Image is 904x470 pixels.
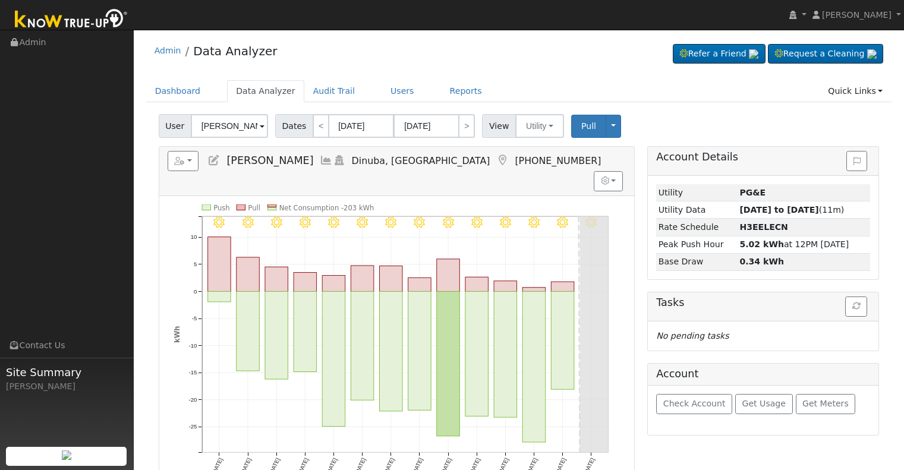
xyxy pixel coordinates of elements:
text: 10 [190,234,197,240]
rect: onclick="" [237,291,260,371]
rect: onclick="" [437,291,460,436]
text: Push [213,203,230,212]
a: > [458,114,475,138]
text: -5 [192,315,197,321]
text: -25 [188,423,197,430]
a: Edit User (28453) [207,154,221,166]
td: Utility [656,184,738,201]
span: Dinuba, [GEOGRAPHIC_DATA] [352,155,490,166]
span: Dates [275,114,313,138]
rect: onclick="" [465,277,489,291]
span: [PHONE_NUMBER] [515,155,601,166]
td: Base Draw [656,253,738,270]
rect: onclick="" [207,291,231,302]
i: No pending tasks [656,331,729,340]
rect: onclick="" [351,266,374,291]
a: Admin [155,46,181,55]
rect: onclick="" [465,291,489,416]
td: Rate Schedule [656,219,738,236]
span: Get Meters [802,399,849,408]
span: View [482,114,516,138]
i: 9/08 - Clear [357,217,368,228]
i: 9/11 - MostlyClear [443,217,454,228]
span: [PERSON_NAME] [226,154,313,166]
span: [PERSON_NAME] [822,10,892,20]
text: Pull [248,203,260,212]
text: kWh [172,326,181,343]
strong: G [739,222,788,232]
rect: onclick="" [408,291,431,410]
button: Get Meters [796,394,856,414]
text: 5 [194,261,197,267]
span: Get Usage [742,399,786,408]
i: 9/03 - Clear [213,217,225,228]
img: Know True-Up [9,7,134,33]
a: < [313,114,329,138]
rect: onclick="" [437,259,460,292]
rect: onclick="" [379,266,402,291]
a: Audit Trail [304,80,364,102]
a: Reports [441,80,491,102]
a: Data Analyzer [227,80,304,102]
button: Refresh [845,296,867,317]
rect: onclick="" [379,291,402,411]
i: 9/05 - Clear [271,217,282,228]
strong: ID: 16521315, authorized: 04/08/25 [739,188,766,197]
rect: onclick="" [522,291,546,442]
a: Login As (last 07/03/2025 7:08:58 PM) [333,154,346,166]
input: Select a User [191,114,268,138]
i: 9/10 - MostlyClear [414,217,425,228]
td: Peak Push Hour [656,236,738,253]
i: 9/07 - Clear [328,217,339,228]
rect: onclick="" [551,291,574,389]
text: -15 [188,369,197,376]
a: Users [382,80,423,102]
i: 9/04 - Clear [242,217,253,228]
rect: onclick="" [322,275,345,291]
div: [PERSON_NAME] [6,380,127,393]
a: Data Analyzer [193,44,277,58]
i: 9/15 - Clear [557,217,568,228]
rect: onclick="" [265,267,288,291]
span: (11m) [739,205,844,215]
img: retrieve [62,450,71,460]
span: Pull [581,121,596,131]
rect: onclick="" [265,291,288,379]
text: 0 [194,288,197,294]
img: retrieve [749,49,758,59]
rect: onclick="" [551,282,574,291]
i: 9/13 - Clear [500,217,511,228]
rect: onclick="" [237,257,260,292]
a: Dashboard [146,80,210,102]
td: at 12PM [DATE] [738,236,870,253]
i: 9/12 - Clear [471,217,483,228]
a: Quick Links [819,80,892,102]
i: 9/06 - Clear [300,217,311,228]
rect: onclick="" [294,272,317,291]
span: User [159,114,191,138]
h5: Account Details [656,151,870,163]
rect: onclick="" [322,291,345,426]
td: Utility Data [656,201,738,219]
button: Issue History [846,151,867,171]
rect: onclick="" [522,288,546,292]
h5: Account [656,368,698,380]
text: -10 [188,342,197,349]
button: Utility [515,114,564,138]
button: Get Usage [735,394,793,414]
rect: onclick="" [494,291,517,417]
rect: onclick="" [408,277,431,291]
button: Check Account [656,394,732,414]
a: Map [496,154,509,166]
rect: onclick="" [294,291,317,371]
rect: onclick="" [207,237,231,292]
text: Net Consumption -203 kWh [279,203,374,212]
rect: onclick="" [494,281,517,292]
text: -20 [188,396,197,403]
strong: 5.02 kWh [739,239,784,249]
i: 9/14 - Clear [528,217,540,228]
i: 9/09 - Clear [385,217,396,228]
span: Site Summary [6,364,127,380]
button: Pull [571,115,606,138]
span: Check Account [663,399,726,408]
